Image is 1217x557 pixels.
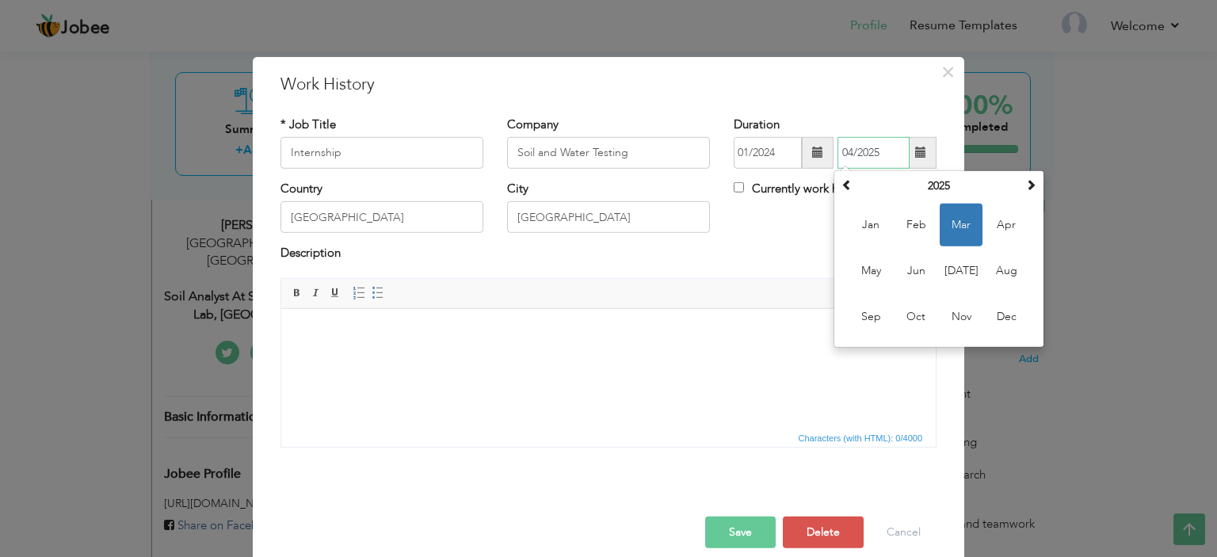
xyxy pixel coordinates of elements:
span: Characters (with HTML): 0/4000 [795,431,926,445]
label: Country [280,181,322,197]
span: [DATE] [940,250,982,292]
a: Insert/Remove Bulleted List [369,284,387,302]
span: Mar [940,204,982,246]
span: Oct [895,296,937,338]
span: Dec [985,296,1028,338]
button: Cancel [871,517,937,548]
a: Insert/Remove Numbered List [350,284,368,302]
a: Underline [326,284,344,302]
span: Previous Year [841,179,853,190]
input: Present [837,137,910,169]
button: Save [705,517,776,548]
span: Aug [985,250,1028,292]
div: Statistics [795,431,928,445]
button: Close [935,59,960,84]
label: Description [280,245,341,261]
h3: Work History [280,72,937,96]
label: City [507,181,528,197]
span: Feb [895,204,937,246]
span: Jan [849,204,892,246]
a: Bold [288,284,306,302]
span: May [849,250,892,292]
label: Company [507,116,559,132]
label: Duration [734,116,780,132]
span: × [941,57,955,86]
span: Sep [849,296,892,338]
a: Italic [307,284,325,302]
input: Currently work here [734,182,744,193]
span: Nov [940,296,982,338]
span: Next Year [1025,179,1036,190]
th: Select Year [856,174,1021,198]
span: Jun [895,250,937,292]
label: * Job Title [280,116,336,132]
span: Apr [985,204,1028,246]
button: Delete [783,517,864,548]
input: From [734,137,802,169]
label: Currently work here [734,181,855,197]
iframe: Rich Text Editor, workEditor [281,309,936,428]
